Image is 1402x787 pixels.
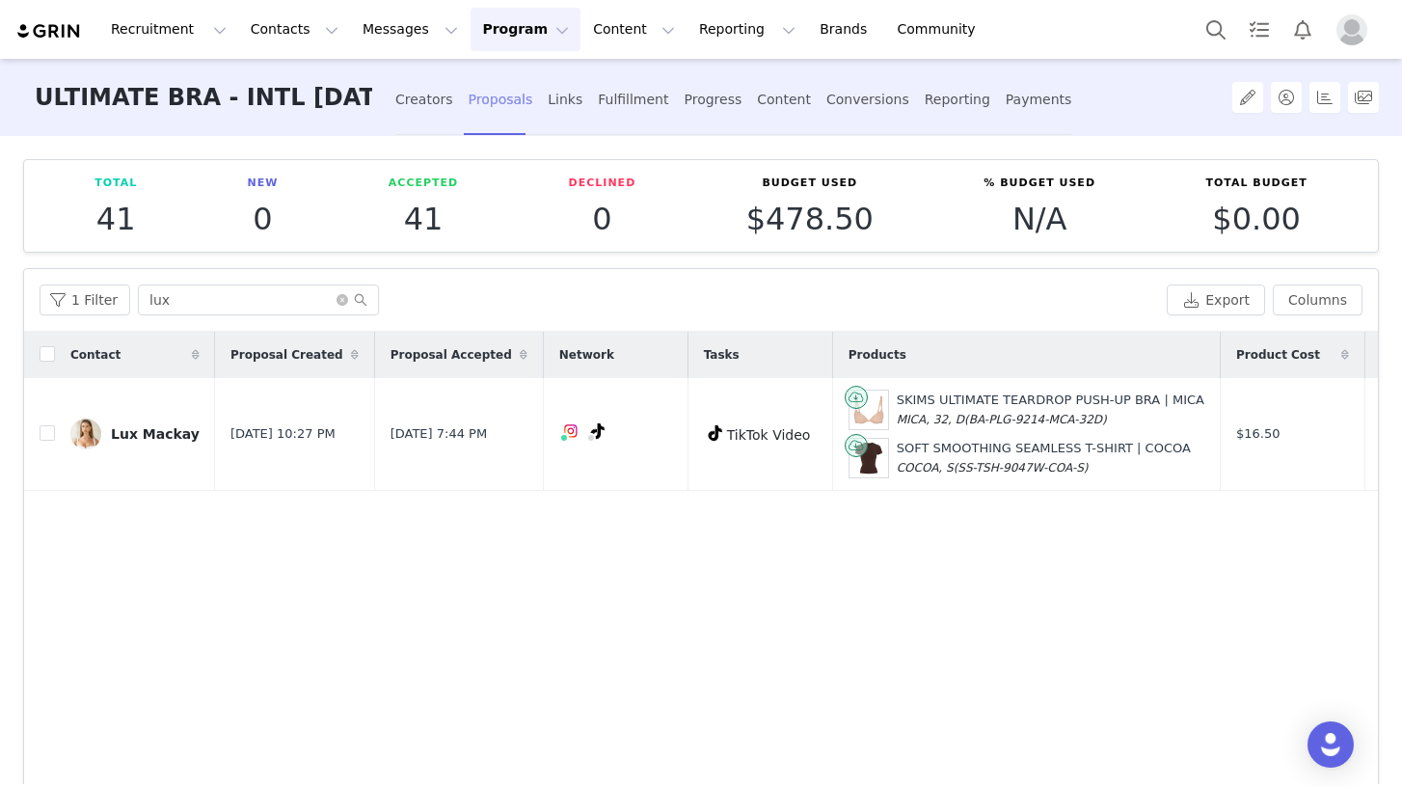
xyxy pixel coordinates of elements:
[727,427,811,443] span: TikTok Video
[548,74,582,125] div: Links
[1336,14,1367,45] img: placeholder-profile.jpg
[1212,201,1301,237] span: $0.00
[1006,74,1072,125] div: Payments
[1281,8,1324,51] button: Notifications
[337,294,348,306] i: icon: close-circle
[94,176,137,192] p: Total
[688,8,807,51] button: Reporting
[897,461,954,475] span: COCOA, S
[35,59,372,137] h3: ULTIMATE BRA - INTL [DATE]
[239,8,350,51] button: Contacts
[248,176,279,192] p: New
[598,74,668,125] div: Fulfillment
[849,346,906,364] span: Products
[389,176,458,192] p: Accepted
[984,202,1095,236] p: N/A
[569,176,636,192] p: Declined
[248,202,279,236] p: 0
[964,413,1107,426] span: (BA-PLG-9214-MCA-32D)
[230,424,336,444] span: [DATE] 10:27 PM
[351,8,470,51] button: Messages
[1195,8,1237,51] button: Search
[897,391,1204,428] div: SKIMS ULTIMATE TEARDROP PUSH-UP BRA | MICA
[559,346,614,364] span: Network
[984,176,1095,192] p: % Budget Used
[581,8,687,51] button: Content
[15,22,83,41] img: grin logo
[1273,285,1362,315] button: Columns
[111,426,200,442] div: Lux Mackay
[757,74,811,125] div: Content
[391,346,512,364] span: Proposal Accepted
[1236,346,1320,364] span: Product Cost
[826,74,909,125] div: Conversions
[746,201,874,237] span: $478.50
[849,391,888,429] img: SKIMS-BRA-BR-UWR-1881-MCA_fa1b7cc4-10a9-4a48-8847-b4656a32c55c.jpg
[746,176,874,192] p: Budget Used
[563,423,579,439] img: instagram.svg
[471,8,580,51] button: Program
[684,74,741,125] div: Progress
[40,285,130,315] button: 1 Filter
[1325,14,1387,45] button: Profile
[354,293,367,307] i: icon: search
[138,285,379,315] input: Search...
[897,413,964,426] span: MICA, 32, D
[94,202,137,236] p: 41
[1308,721,1354,768] div: Open Intercom Messenger
[569,202,636,236] p: 0
[954,461,1089,475] span: (SS-TSH-9047W-COA-S)
[925,74,990,125] div: Reporting
[391,424,487,444] span: [DATE] 7:44 PM
[70,419,200,449] a: Lux Mackay
[70,346,121,364] span: Contact
[1205,176,1307,192] p: Total Budget
[1238,8,1281,51] a: Tasks
[897,439,1191,476] div: SOFT SMOOTHING SEAMLESS T-SHIRT | COCOA
[230,346,343,364] span: Proposal Created
[704,346,740,364] span: Tasks
[1167,285,1265,315] button: Export
[849,439,888,477] img: SKIMS-LOUNGEWEAR-AP-TSH-0184-COA.jpg
[469,74,533,125] div: Proposals
[70,419,101,449] img: b00d90e3-ec5f-457e-a7c4-06935f2d66be.jpg
[99,8,238,51] button: Recruitment
[389,202,458,236] p: 41
[395,74,453,125] div: Creators
[886,8,996,51] a: Community
[808,8,884,51] a: Brands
